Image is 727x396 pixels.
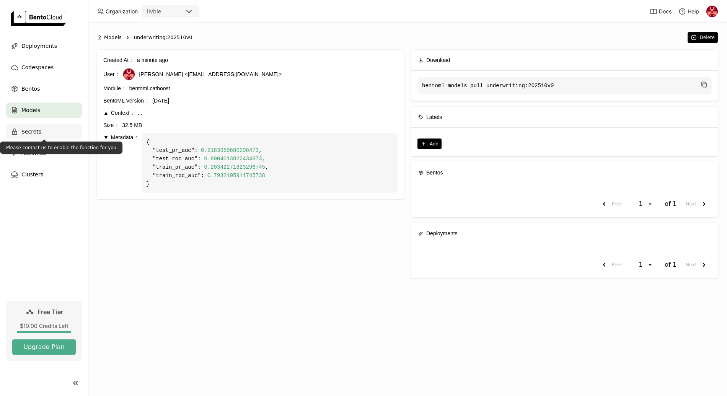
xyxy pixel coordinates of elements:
a: Bentos [6,81,82,96]
input: Selected livble. [162,8,163,16]
span: Bentos [21,84,40,93]
button: Upgrade Plan [12,339,76,355]
a: Deployments [6,38,82,54]
a: Clusters [6,167,82,182]
a: Codespaces [6,60,82,75]
span: Free Tier [37,308,63,316]
span: Organization [106,8,138,15]
img: Uri Vinetz [706,6,718,17]
a: Models [6,103,82,118]
span: Help [688,8,699,15]
span: Deployments [21,41,57,51]
span: Docs [659,8,672,15]
span: Models [21,106,40,115]
span: Clusters [21,170,43,179]
a: Docs [650,8,672,15]
div: $10.00 Credits Left [12,323,76,329]
span: Secrets [21,127,41,136]
div: Help [678,8,699,15]
a: Free Tier$10.00 Credits LeftUpgrade Plan [6,301,82,361]
div: livble [147,8,161,15]
a: Secrets [6,124,82,139]
span: Codespaces [21,63,54,72]
img: logo [11,11,66,26]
